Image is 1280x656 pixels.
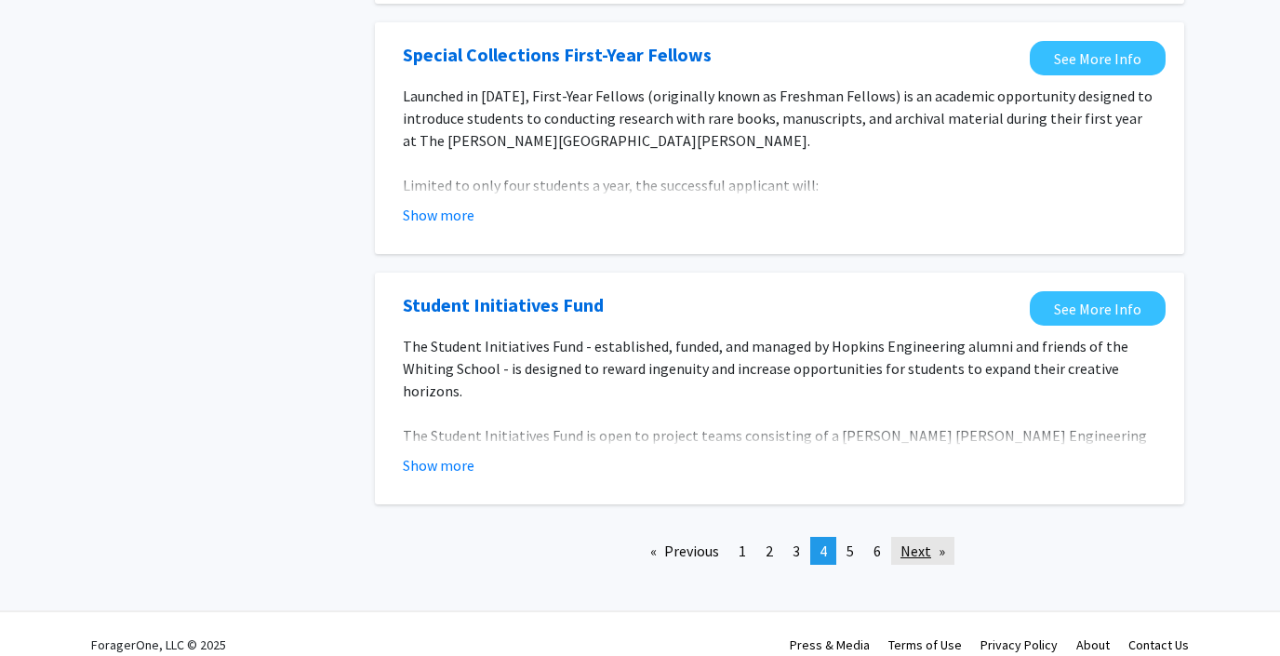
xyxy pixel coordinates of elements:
a: Opens in a new tab [1030,291,1166,326]
a: Privacy Policy [980,636,1058,653]
a: About [1076,636,1110,653]
span: 4 [820,542,827,560]
p: The Student Initiatives Fund - established, funded, and managed by Hopkins Engineering alumni and... [403,335,1156,402]
a: Opens in a new tab [403,41,712,69]
p: Launched in [DATE], First-Year Fellows (originally known as Freshman Fellows) is an academic oppo... [403,85,1156,152]
a: Next page [891,537,954,565]
iframe: Chat [14,572,79,642]
span: 2 [766,542,773,560]
span: 3 [793,542,800,560]
a: Opens in a new tab [403,291,604,319]
a: Previous page [641,537,728,565]
span: 5 [847,542,854,560]
a: Press & Media [790,636,870,653]
p: Limited to only four students a year, the successful applicant will: [403,174,1156,196]
button: Show more [403,204,474,226]
a: Terms of Use [888,636,962,653]
a: Contact Us [1128,636,1189,653]
span: 1 [739,542,746,560]
a: Opens in a new tab [1030,41,1166,75]
button: Show more [403,454,474,476]
span: 6 [873,542,881,560]
span: The Student Initiatives Fund is open to project teams consisting of a [PERSON_NAME] [PERSON_NAME]... [403,426,1149,556]
ul: Pagination [375,537,1184,565]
